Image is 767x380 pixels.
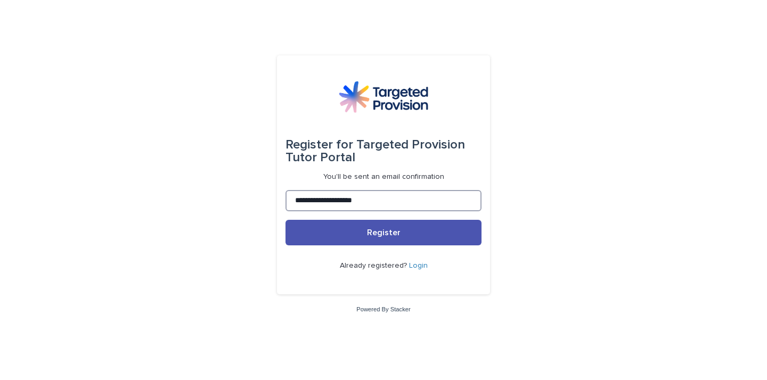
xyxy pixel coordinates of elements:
[323,172,444,181] p: You'll be sent an email confirmation
[340,262,409,269] span: Already registered?
[285,220,482,245] button: Register
[285,138,353,151] span: Register for
[409,262,428,269] a: Login
[339,81,428,113] img: M5nRWzHhSzIhMunXDL62
[356,306,410,312] a: Powered By Stacker
[285,130,482,172] div: Targeted Provision Tutor Portal
[367,228,401,237] span: Register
